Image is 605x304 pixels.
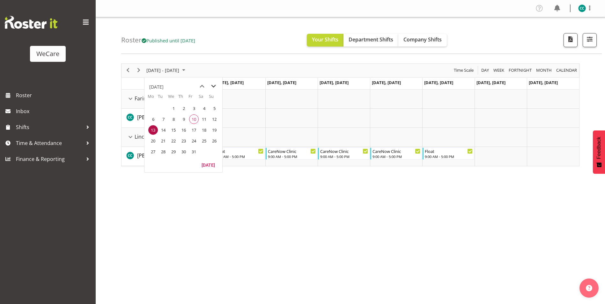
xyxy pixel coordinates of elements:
[586,285,592,291] img: help-xxl-2.png
[122,147,213,166] td: Charlotte Courtney resource
[122,109,213,128] td: Charlotte Courtney resource
[583,33,597,47] button: Filter Shifts
[121,36,195,44] h4: Roster
[179,114,188,124] span: Thursday, October 9, 2025
[169,147,178,156] span: Wednesday, October 29, 2025
[179,125,188,135] span: Thursday, October 16, 2025
[349,36,393,43] span: Department Shifts
[493,66,505,74] span: Week
[578,4,586,12] img: charlotte-courtney11007.jpg
[137,152,177,159] a: [PERSON_NAME]
[210,104,219,113] span: Sunday, October 5, 2025
[16,90,92,100] span: Roster
[179,147,188,156] span: Thursday, October 30, 2025
[189,136,199,146] span: Friday, October 24, 2025
[593,130,605,174] button: Feedback - Show survey
[373,148,420,154] div: CareNow Clinic
[179,136,188,146] span: Thursday, October 23, 2025
[149,81,164,93] div: title
[135,133,152,141] span: Lincoln
[266,148,317,160] div: Charlotte Courtney"s event - CareNow Clinic Begin From Tuesday, October 14, 2025 at 9:00:00 AM GM...
[210,136,219,146] span: Sunday, October 26, 2025
[453,66,475,74] button: Time Scale
[169,136,178,146] span: Wednesday, October 22, 2025
[148,114,158,124] span: Monday, October 6, 2025
[481,66,490,74] span: Day
[209,93,219,103] th: Su
[307,34,343,47] button: Your Shifts
[16,154,83,164] span: Finance & Reporting
[142,37,195,44] span: Published until [DATE]
[133,64,144,77] div: next period
[268,148,316,154] div: CareNow Clinic
[16,106,92,116] span: Inbox
[556,66,578,74] span: calendar
[535,66,553,74] button: Timeline Month
[189,147,199,156] span: Friday, October 31, 2025
[178,93,188,103] th: Th
[370,148,422,160] div: Charlotte Courtney"s event - CareNow Clinic Begin From Thursday, October 16, 2025 at 9:00:00 AM G...
[480,66,490,74] button: Timeline Day
[189,114,199,124] span: Friday, October 10, 2025
[320,80,349,85] span: [DATE], [DATE]
[268,154,316,159] div: 9:00 AM - 5:00 PM
[146,66,180,74] span: [DATE] - [DATE]
[189,104,199,113] span: Friday, October 3, 2025
[169,104,178,113] span: Wednesday, October 1, 2025
[148,93,158,103] th: Mo
[312,36,338,43] span: Your Shifts
[492,66,505,74] button: Timeline Week
[199,104,209,113] span: Saturday, October 4, 2025
[121,63,579,166] div: Timeline Week of October 13, 2025
[197,160,219,169] button: Today
[169,125,178,135] span: Wednesday, October 15, 2025
[135,95,159,102] span: Faringdon
[169,114,178,124] span: Wednesday, October 8, 2025
[159,147,168,156] span: Tuesday, October 28, 2025
[216,148,263,154] div: Float
[373,154,420,159] div: 9:00 AM - 5:00 PM
[124,66,132,74] button: Previous
[179,104,188,113] span: Thursday, October 2, 2025
[555,66,578,74] button: Month
[36,49,59,59] div: WeCare
[529,80,558,85] span: [DATE], [DATE]
[189,125,199,135] span: Friday, October 17, 2025
[144,64,189,77] div: October 13 - 19, 2025
[425,148,473,154] div: Float
[423,148,474,160] div: Charlotte Courtney"s event - Float Begin From Friday, October 17, 2025 at 9:00:00 AM GMT+13:00 En...
[210,114,219,124] span: Sunday, October 12, 2025
[199,93,209,103] th: Sa
[343,34,398,47] button: Department Shifts
[403,36,442,43] span: Company Shifts
[425,154,473,159] div: 9:00 AM - 5:00 PM
[122,64,133,77] div: previous period
[213,90,579,166] table: Timeline Week of October 13, 2025
[168,93,178,103] th: We
[424,80,453,85] span: [DATE], [DATE]
[596,137,602,159] span: Feedback
[188,93,199,103] th: Fr
[535,66,552,74] span: Month
[159,114,168,124] span: Tuesday, October 7, 2025
[196,81,208,92] button: previous month
[508,66,533,74] button: Fortnight
[159,136,168,146] span: Tuesday, October 21, 2025
[148,147,158,156] span: Monday, October 27, 2025
[137,113,177,121] a: [PERSON_NAME]
[320,148,368,154] div: CareNow Clinic
[122,128,213,147] td: Lincoln resource
[372,80,401,85] span: [DATE], [DATE]
[199,136,209,146] span: Saturday, October 25, 2025
[216,154,263,159] div: 9:00 AM - 5:00 PM
[564,33,578,47] button: Download a PDF of the roster according to the set date range.
[135,66,143,74] button: Next
[148,136,158,146] span: Monday, October 20, 2025
[148,125,158,135] span: Monday, October 13, 2025
[476,80,505,85] span: [DATE], [DATE]
[208,81,219,92] button: next month
[398,34,447,47] button: Company Shifts
[122,90,213,109] td: Faringdon resource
